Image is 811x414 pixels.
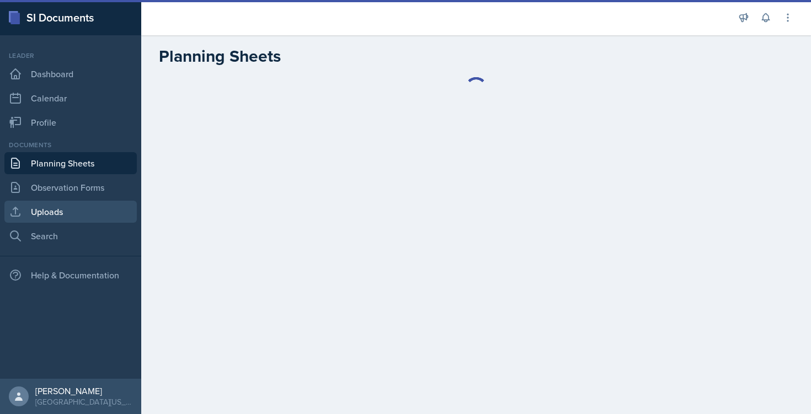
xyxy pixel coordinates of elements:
div: Help & Documentation [4,264,137,286]
a: Observation Forms [4,176,137,198]
a: Search [4,225,137,247]
a: Dashboard [4,63,137,85]
h2: Planning Sheets [159,46,281,66]
a: Calendar [4,87,137,109]
div: [PERSON_NAME] [35,385,132,396]
div: Documents [4,140,137,150]
div: Leader [4,51,137,61]
div: [GEOGRAPHIC_DATA][US_STATE] [35,396,132,407]
a: Uploads [4,201,137,223]
a: Profile [4,111,137,133]
a: Planning Sheets [4,152,137,174]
